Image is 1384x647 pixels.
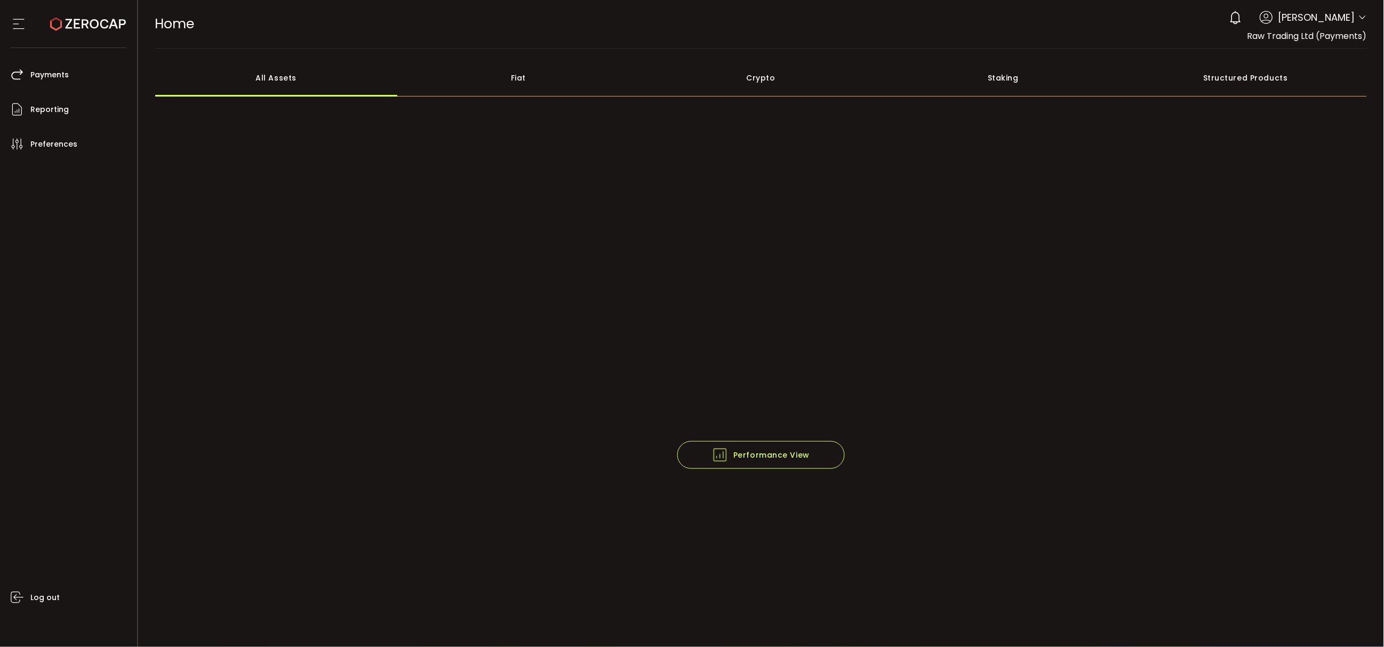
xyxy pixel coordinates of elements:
div: Fiat [397,59,640,97]
iframe: Chat Widget [1331,596,1384,647]
span: Payments [30,67,69,83]
span: Performance View [712,447,810,463]
div: All Assets [155,59,398,97]
button: Performance View [677,441,845,469]
span: Home [155,14,195,33]
span: [PERSON_NAME] [1278,10,1355,25]
span: Log out [30,590,60,605]
span: Preferences [30,137,77,152]
span: Reporting [30,102,69,117]
div: Crypto [640,59,883,97]
div: Staking [882,59,1125,97]
span: Raw Trading Ltd (Payments) [1247,30,1367,42]
div: Structured Products [1125,59,1367,97]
